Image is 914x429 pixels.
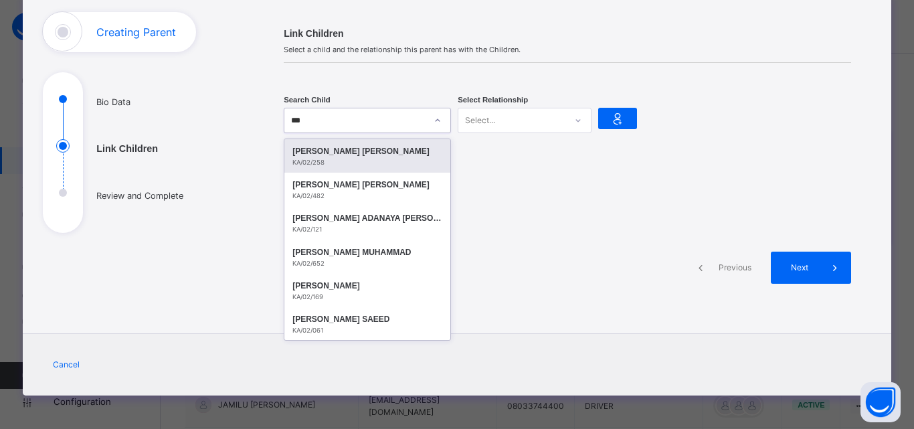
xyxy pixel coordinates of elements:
[96,27,176,37] h1: Creating Parent
[292,178,442,191] div: [PERSON_NAME] [PERSON_NAME]
[292,259,442,268] div: KA/02/652
[458,94,528,106] span: Select Relationship
[53,359,80,371] span: Cancel
[292,279,442,292] div: [PERSON_NAME]
[292,246,442,259] div: [PERSON_NAME] MUHAMMAD
[860,382,901,422] button: Open asap
[781,262,819,274] span: Next
[284,94,331,106] span: Search Child
[284,44,851,56] span: Select a child and the relationship this parent has with the Children.
[292,211,442,225] div: [PERSON_NAME] ADANAYA [PERSON_NAME]
[717,262,753,274] span: Previous
[292,292,442,302] div: KA/02/169
[284,27,851,41] span: Link Children
[292,191,442,201] div: KA/02/482
[292,145,442,158] div: [PERSON_NAME] [PERSON_NAME]
[292,326,442,335] div: KA/02/061
[292,313,442,326] div: [PERSON_NAME] SAEED
[292,158,442,167] div: KA/02/258
[465,108,495,133] div: Select...
[292,225,442,234] div: KA/02/121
